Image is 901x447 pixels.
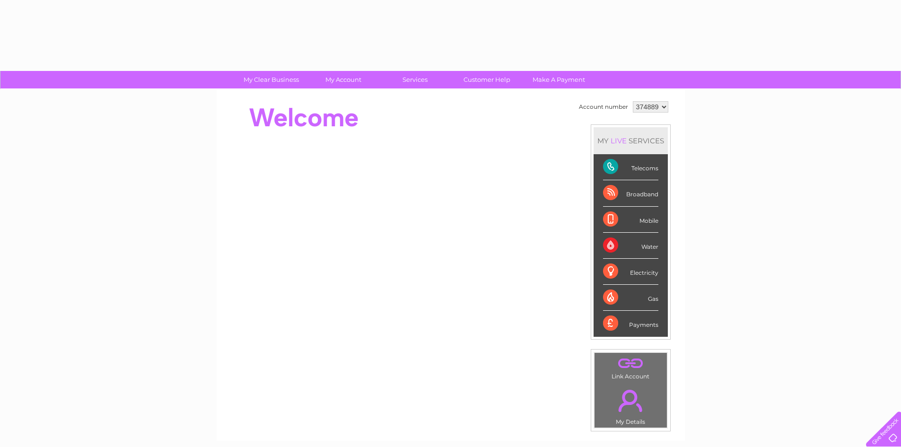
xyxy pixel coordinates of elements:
[603,311,658,336] div: Payments
[603,207,658,233] div: Mobile
[577,99,630,115] td: Account number
[597,355,665,372] a: .
[304,71,382,88] a: My Account
[603,259,658,285] div: Electricity
[448,71,526,88] a: Customer Help
[603,180,658,206] div: Broadband
[609,136,629,145] div: LIVE
[597,384,665,417] a: .
[594,127,668,154] div: MY SERVICES
[603,233,658,259] div: Water
[603,285,658,311] div: Gas
[232,71,310,88] a: My Clear Business
[520,71,598,88] a: Make A Payment
[603,154,658,180] div: Telecoms
[376,71,454,88] a: Services
[594,382,667,428] td: My Details
[594,352,667,382] td: Link Account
